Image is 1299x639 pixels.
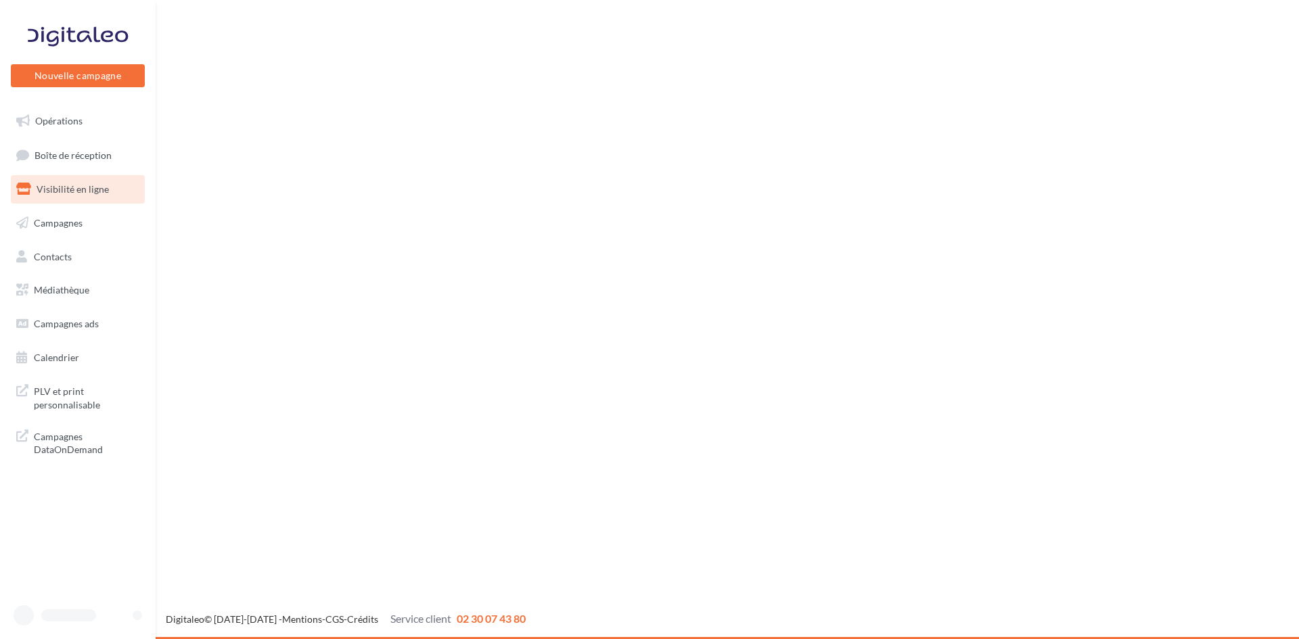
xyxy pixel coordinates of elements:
[34,217,83,229] span: Campagnes
[34,284,89,295] span: Médiathèque
[8,209,147,237] a: Campagnes
[11,64,145,87] button: Nouvelle campagne
[8,141,147,170] a: Boîte de réception
[8,344,147,372] a: Calendrier
[35,115,83,126] span: Opérations
[282,613,322,625] a: Mentions
[347,613,378,625] a: Crédits
[34,352,79,363] span: Calendrier
[8,310,147,338] a: Campagnes ads
[8,107,147,135] a: Opérations
[457,612,526,625] span: 02 30 07 43 80
[8,276,147,304] a: Médiathèque
[325,613,344,625] a: CGS
[34,318,99,329] span: Campagnes ads
[35,149,112,160] span: Boîte de réception
[34,382,139,411] span: PLV et print personnalisable
[390,612,451,625] span: Service client
[37,183,109,195] span: Visibilité en ligne
[8,422,147,462] a: Campagnes DataOnDemand
[34,250,72,262] span: Contacts
[8,175,147,204] a: Visibilité en ligne
[8,377,147,417] a: PLV et print personnalisable
[34,427,139,456] span: Campagnes DataOnDemand
[166,613,526,625] span: © [DATE]-[DATE] - - -
[8,243,147,271] a: Contacts
[166,613,204,625] a: Digitaleo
